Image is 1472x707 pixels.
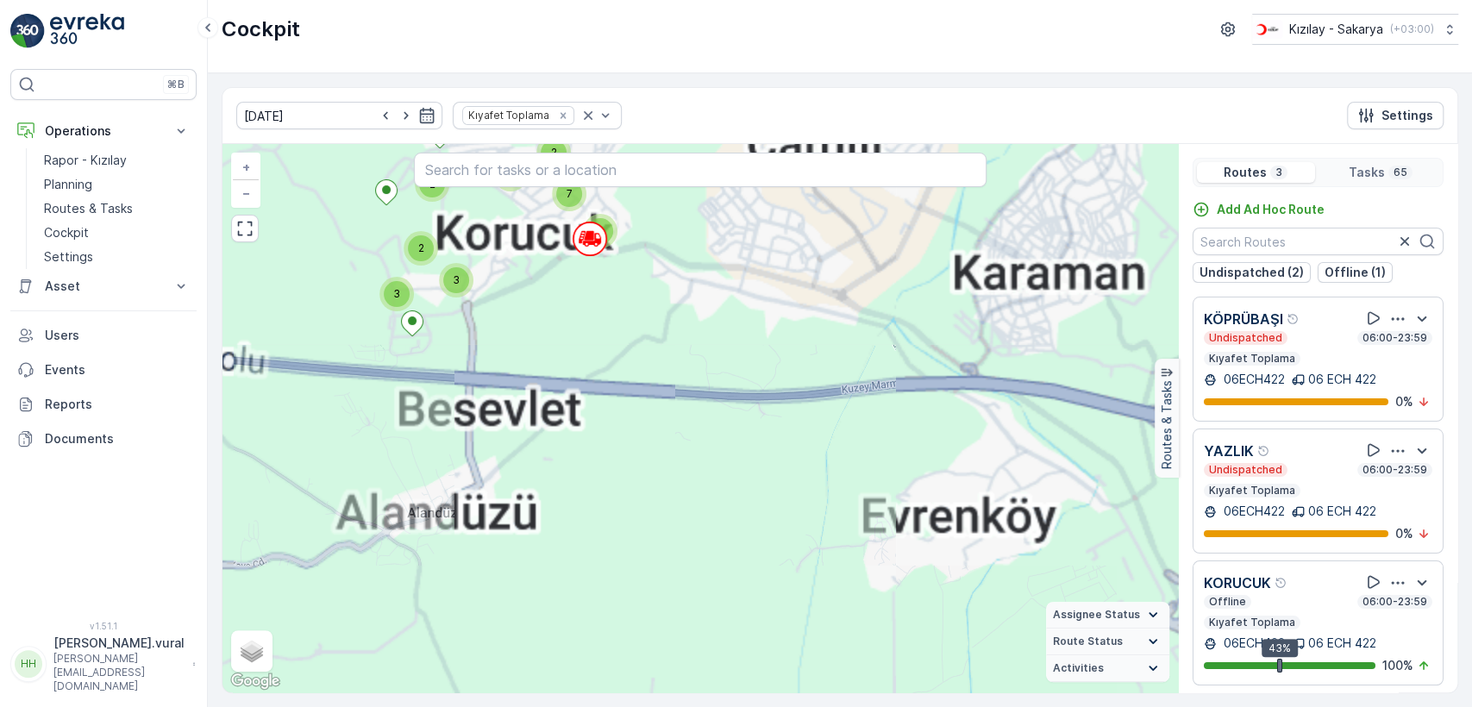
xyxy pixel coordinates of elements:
p: Reports [45,396,190,413]
span: + [242,160,250,174]
a: Planning [37,172,197,197]
span: Route Status [1053,635,1123,648]
div: Help Tooltip Icon [1257,444,1271,458]
p: 06:00-23:59 [1361,595,1429,609]
img: logo_light-DOdMpM7g.png [50,14,124,48]
summary: Assignee Status [1046,602,1169,629]
span: Activities [1053,661,1104,675]
p: Users [45,327,190,344]
p: Planning [44,176,92,193]
img: k%C4%B1z%C4%B1lay_DTAvauz.png [1252,20,1282,39]
p: 06 ECH 422 [1308,371,1376,388]
p: KÖPRÜBAŞI [1204,309,1283,329]
div: 2 [415,167,449,202]
a: Add Ad Hoc Route [1193,201,1325,218]
span: 2 [551,146,557,159]
p: [PERSON_NAME][EMAIL_ADDRESS][DOMAIN_NAME] [53,652,185,693]
a: Reports [10,387,197,422]
p: Settings [1381,107,1433,124]
span: Assignee Status [1053,608,1140,622]
p: Events [45,361,190,379]
p: 06ECH422 [1220,635,1285,652]
p: [PERSON_NAME].vural [53,635,185,652]
span: 2 [418,241,424,254]
a: Cockpit [37,221,197,245]
summary: Activities [1046,655,1169,682]
p: Undispatched (2) [1200,264,1304,281]
p: 0 % [1395,525,1413,542]
a: Routes & Tasks [37,197,197,221]
p: Undispatched [1207,463,1284,477]
img: logo [10,14,45,48]
p: KORUCUK [1204,572,1271,593]
summary: Route Status [1046,629,1169,655]
button: Kızılay - Sakarya(+03:00) [1252,14,1458,45]
span: 3 [453,273,460,286]
p: Routes & Tasks [1158,381,1175,470]
button: Offline (1) [1318,262,1393,283]
p: Offline (1) [1325,264,1386,281]
p: Documents [45,430,190,447]
p: Kızılay - Sakarya [1289,21,1383,38]
a: Open this area in Google Maps (opens a new window) [227,670,284,692]
p: 06:00-23:59 [1361,463,1429,477]
div: Help Tooltip Icon [1275,576,1288,590]
p: 06 ECH 422 [1308,503,1376,520]
p: Asset [45,278,162,295]
p: Kıyafet Toplama [1207,616,1297,629]
span: − [242,185,251,200]
div: 7 [552,177,586,211]
button: Undispatched (2) [1193,262,1311,283]
div: HH [15,650,42,678]
p: Kıyafet Toplama [1207,352,1297,366]
p: 3 [1274,166,1284,179]
p: 06ECH422 [1220,371,1285,388]
button: Settings [1347,102,1444,129]
p: Cockpit [222,16,300,43]
span: v 1.51.1 [10,621,197,631]
div: 2 [493,157,528,191]
p: Cockpit [44,224,89,241]
div: 3 [439,263,473,297]
button: Asset [10,269,197,303]
img: Google [227,670,284,692]
p: Settings [44,248,93,266]
span: 3 [393,287,400,300]
div: Remove Kıyafet Toplama [554,109,573,122]
p: 100 % [1382,657,1413,674]
div: 3 [379,277,414,311]
div: 2 [583,214,617,248]
a: Settings [37,245,197,269]
button: Operations [10,114,197,148]
p: ⌘B [167,78,185,91]
a: Rapor - Kızılay [37,148,197,172]
a: Users [10,318,197,353]
p: Routes & Tasks [44,200,133,217]
input: dd/mm/yyyy [236,102,442,129]
span: 7 [567,187,573,200]
a: Zoom In [233,154,259,180]
p: 0 % [1395,393,1413,410]
p: Offline [1207,595,1248,609]
p: 06:00-23:59 [1361,331,1429,345]
p: Undispatched [1207,331,1284,345]
div: 43% [1262,639,1298,658]
p: Operations [45,122,162,140]
div: Kıyafet Toplama [463,107,552,123]
p: 06 ECH 422 [1308,635,1376,652]
p: Routes [1224,164,1267,181]
button: HH[PERSON_NAME].vural[PERSON_NAME][EMAIL_ADDRESS][DOMAIN_NAME] [10,635,197,693]
p: 65 [1392,166,1409,179]
div: 2 [404,231,438,266]
p: ( +03:00 ) [1390,22,1434,36]
p: Kıyafet Toplama [1207,484,1297,497]
p: Rapor - Kızılay [44,152,127,169]
a: Events [10,353,197,387]
a: Layers [233,632,271,670]
p: 06ECH422 [1220,503,1285,520]
p: Tasks [1349,164,1385,181]
a: Documents [10,422,197,456]
div: Help Tooltip Icon [1287,312,1300,326]
input: Search Routes [1193,228,1444,255]
p: Add Ad Hoc Route [1217,201,1325,218]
